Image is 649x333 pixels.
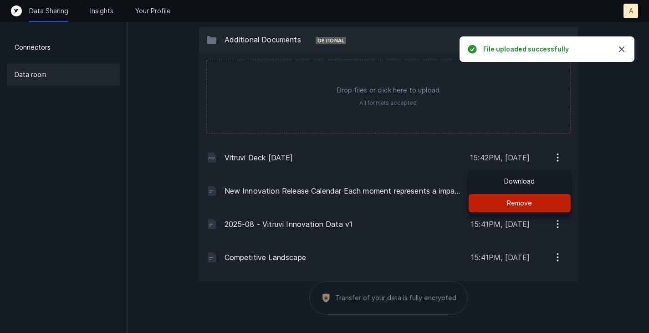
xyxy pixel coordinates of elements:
img: c824d0ef40f8c5df72e2c3efa9d5d0aa.svg [206,252,217,263]
p: 15:41PM, [DATE] [471,252,530,263]
img: c824d0ef40f8c5df72e2c3efa9d5d0aa.svg [206,219,217,230]
p: Competitive Landscape [225,252,464,263]
span: Additional Documents [225,35,301,44]
img: 13c8d1aa17ce7ae226531ffb34303e38.svg [206,34,217,45]
p: 15:41PM, [DATE] [471,219,530,230]
p: Remove [507,198,532,209]
a: Data room [7,64,120,86]
img: 24bafe13eeb8216b230382deb5896397.svg [321,292,332,303]
p: Connectors [15,42,51,53]
p: A [629,6,633,15]
a: Data Sharing [29,6,68,15]
h5: File uploaded successfully [483,45,609,54]
p: Vitruvi Deck [DATE] [225,152,463,163]
a: Your Profile [135,6,171,15]
p: New Innovation Release Calendar Each moment represents a impactful launch and represents a critic... [225,185,464,196]
p: Data room [15,69,46,80]
a: Insights [90,6,113,15]
div: Optional [316,37,346,44]
img: 4c1c1a354918672bc79fcf756030187a.svg [206,152,217,163]
p: Download [504,176,535,187]
p: 2025-08 - Vitruvi Innovation Data v1 [225,219,464,230]
p: 15:42PM, [DATE] [470,152,530,163]
p: Transfer of your data is fully encrypted [335,295,456,301]
img: c824d0ef40f8c5df72e2c3efa9d5d0aa.svg [206,185,217,196]
a: Connectors [7,36,120,58]
button: A [623,4,638,18]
